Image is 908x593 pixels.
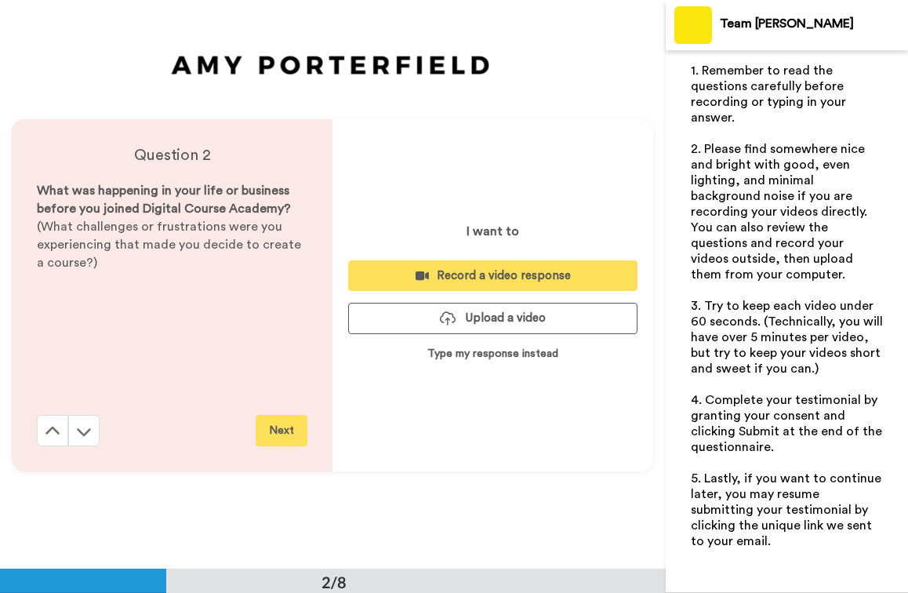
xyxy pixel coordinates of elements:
div: 2/8 [296,571,372,593]
p: Type my response instead [427,346,558,362]
button: Next [256,415,307,446]
span: 2. Please find somewhere nice and bright with good, even lighting, and minimal background noise i... [691,143,870,281]
p: I want to [467,222,519,241]
span: 1. Remember to read the questions carefully before recording or typing in your answer. [691,64,849,124]
span: 3. Try to keep each video under 60 seconds. (Technically, you will have over 5 minutes per video,... [691,300,886,375]
span: 5. Lastly, if you want to continue later, you may resume submitting your testimonial by clicking ... [691,472,884,548]
span: (What challenges or frustrations were you experiencing that made you decide to create a course?) [37,220,304,269]
span: 4. Complete your testimonial by granting your consent and clicking Submit at the end of the quest... [691,394,885,453]
div: Record a video response [361,267,625,284]
button: Upload a video [348,303,637,333]
span: What was happening in your life or business before you joined Digital Course Academy? [37,184,292,215]
h4: Question 2 [37,144,307,166]
button: Record a video response [348,260,637,291]
img: Profile Image [674,6,712,44]
div: Team [PERSON_NAME] [720,16,907,31]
